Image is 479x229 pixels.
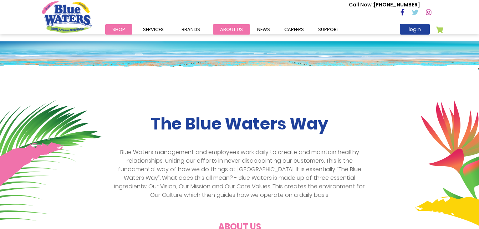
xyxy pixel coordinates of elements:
p: Blue Waters management and employees work daily to create and maintain healthy relationships, uni... [110,148,369,199]
span: Call Now : [349,1,374,8]
a: News [250,24,277,35]
span: Shop [112,26,125,33]
p: [PHONE_NUMBER] [349,1,420,9]
a: support [311,24,346,35]
span: Services [143,26,164,33]
a: about us [213,24,250,35]
span: Brands [182,26,200,33]
a: login [400,24,430,35]
h2: The Blue Waters Way [42,114,438,134]
a: careers [277,24,311,35]
a: store logo [42,1,92,32]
